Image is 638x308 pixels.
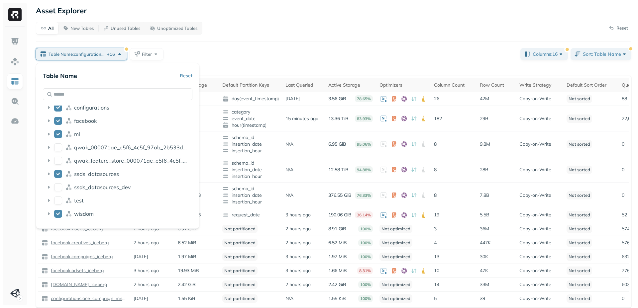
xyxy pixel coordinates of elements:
[357,267,373,274] p: 8.31%
[285,192,293,198] p: N/A
[54,117,62,125] button: facebook
[74,157,190,164] p: qwak_feature_store_000071ae_e5f6_4c5f_97ab_2b533d00d294
[74,157,239,164] span: qwak_feature_store_000071ae_e5f6_4c5f_97ab_2b533d00d294
[519,212,551,218] p: Copy-on-Write
[434,295,473,302] p: 5
[54,104,62,112] button: configurations
[567,95,592,103] p: Not sorted
[355,211,373,218] p: 36.14%
[222,253,258,261] p: Not partitioned
[178,254,196,260] p: 1.97 MiB
[74,104,109,111] p: configurations
[328,295,346,302] p: 1.55 KiB
[355,115,373,122] p: 83.93%
[379,81,427,89] div: Optimizers
[11,97,19,106] img: Query Explorer
[285,141,293,147] p: N/A
[533,51,564,57] span: Columns: 16
[520,48,568,60] button: Columns:16
[134,240,159,246] p: 2 hours ago
[134,295,148,302] p: [DATE]
[50,281,107,288] p: [DOMAIN_NAME]_iceberg
[328,226,346,232] p: 8.91 GiB
[434,116,473,122] p: 182
[111,25,140,32] p: Unused Tables
[142,51,152,57] span: Filter
[48,295,127,302] a: configurations.ace_campaign_mng_ice
[222,173,279,180] span: insertion_hour
[36,6,87,15] p: Asset Explorer
[519,116,551,122] p: Copy-on-Write
[358,253,373,260] p: 100%
[54,196,62,204] button: test
[42,254,48,260] img: table
[178,281,196,288] p: 2.42 GiB
[434,192,473,198] p: 8
[222,267,258,275] p: Not partitioned
[178,226,196,232] p: 8.91 GiB
[358,295,373,302] p: 100%
[434,141,473,147] p: 8
[50,240,109,246] p: facebook.creatives_iceberg
[379,225,412,233] p: Not optimized
[480,116,488,122] p: 29B
[567,253,592,261] p: Not sorted
[222,115,279,122] span: event_date
[480,96,489,102] p: 42M
[74,197,84,204] span: test
[328,268,347,274] p: 1.66 MiB
[74,210,94,217] span: wisdom
[379,294,412,303] p: Not optimized
[355,192,373,199] p: 76.33%
[43,72,77,80] p: Table Name
[434,254,473,260] p: 13
[328,167,349,173] p: 12.58 TiB
[74,184,131,191] p: ssds_datasources_dev
[567,280,592,289] p: Not sorted
[583,51,628,57] span: Sort: Table Name
[54,143,62,151] button: qwak_000071ae_e5f6_4c5f_97ab_2b533d00d294_analytics_data
[567,294,592,303] p: Not sorted
[328,141,346,147] p: 6.95 GiB
[48,226,103,232] a: facebook.videos_iceberg
[54,170,62,178] button: ssds_datasources
[480,295,485,302] p: 39
[8,8,22,21] img: Ryft
[130,48,163,60] button: Filter
[328,212,352,218] p: 190.06 GiB
[222,96,279,102] span: day(event_timestamp)
[480,192,489,198] p: 7.8B
[222,81,279,89] div: Default Partition Keys
[480,254,488,260] p: 30K
[222,147,279,154] span: insertion_hour
[54,210,62,218] button: wisdom
[328,281,346,288] p: 2.42 GiB
[571,48,631,60] button: Sort: Table Name
[134,254,148,260] p: [DATE]
[434,268,473,274] p: 10
[222,166,279,173] span: insertion_date
[42,226,48,232] img: table
[222,239,258,247] p: Not partitioned
[285,268,311,274] p: 3 hours ago
[48,240,109,246] a: facebook.creatives_iceberg
[178,240,196,246] p: 6.52 MiB
[50,226,103,232] p: facebook.videos_iceberg
[134,226,159,232] p: 2 hours ago
[328,81,373,89] div: Active Storage
[285,240,311,246] p: 2 hours ago
[567,81,615,89] div: Default Sort Order
[222,185,279,192] span: schema_id
[285,281,311,288] p: 2 hours ago
[74,171,119,177] p: ssds_datasources
[50,254,113,260] p: facebook.campaigns_iceberg
[328,240,347,246] p: 6.52 MiB
[358,281,373,288] p: 100%
[519,240,551,246] p: Copy-on-Write
[285,226,311,232] p: 2 hours ago
[134,268,159,274] p: 3 hours ago
[48,254,113,260] a: facebook.campaigns_iceberg
[285,212,311,218] p: 3 hours ago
